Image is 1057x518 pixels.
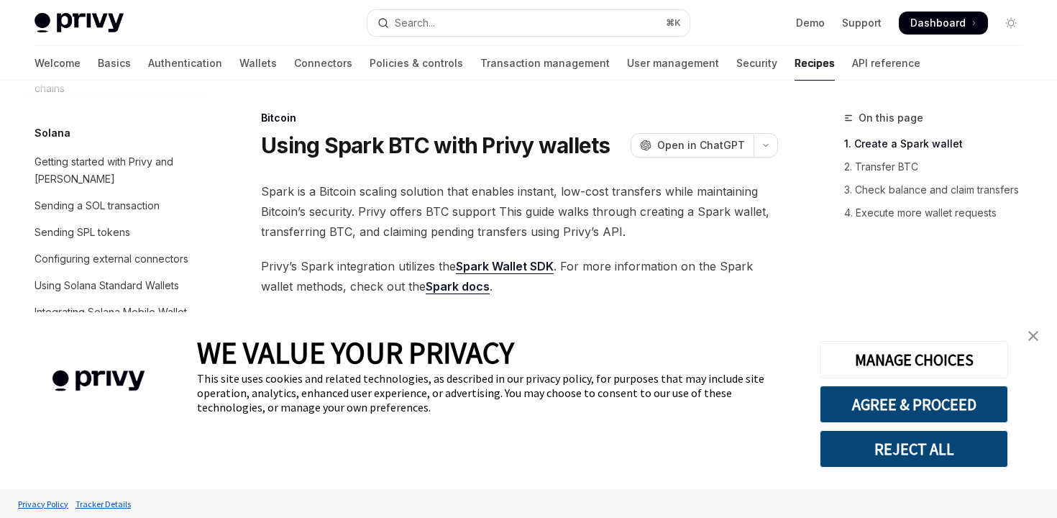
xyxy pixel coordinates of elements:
a: Getting started with Privy and [PERSON_NAME] [23,149,207,192]
a: Connectors [294,46,352,81]
a: Spark Wallet SDK [456,259,554,274]
a: 2. Transfer BTC [844,155,1034,178]
div: Bitcoin [261,111,778,125]
h5: Solana [35,124,70,142]
div: Getting started with Privy and [PERSON_NAME] [35,153,198,188]
a: Welcome [35,46,81,81]
div: Sending a SOL transaction [35,197,160,214]
a: 4. Execute more wallet requests [844,201,1034,224]
a: User management [627,46,719,81]
a: Authentication [148,46,222,81]
a: Spark docs [426,279,490,294]
div: Sending SPL tokens [35,224,130,241]
a: 1. Create a Spark wallet [844,132,1034,155]
a: Using Solana Standard Wallets [23,273,207,299]
span: WE VALUE YOUR PRIVACY [197,334,514,371]
h1: Using Spark BTC with Privy wallets [261,132,610,158]
a: Security [736,46,777,81]
a: Privacy Policy [14,491,72,517]
div: Using Solana Standard Wallets [35,277,179,294]
a: Dashboard [899,12,988,35]
span: Open in ChatGPT [657,138,745,153]
a: Demo [796,16,825,30]
span: Spark is a Bitcoin scaling solution that enables instant, low-cost transfers while maintaining Bi... [261,181,778,242]
span: ⌘ K [666,17,681,29]
img: company logo [22,350,175,412]
a: Transaction management [480,46,610,81]
a: Wallets [239,46,277,81]
a: API reference [852,46,920,81]
button: Open in ChatGPT [631,133,754,158]
button: Open search [367,10,689,36]
a: Basics [98,46,131,81]
a: Integrating Solana Mobile Wallet Adapter [23,299,207,342]
div: Search... [395,14,435,32]
img: light logo [35,13,124,33]
span: Privy’s Spark integration utilizes the . For more information on the Spark wallet methods, check ... [261,256,778,296]
a: Support [842,16,882,30]
span: On this page [859,109,923,127]
img: close banner [1028,331,1038,341]
div: This site uses cookies and related technologies, as described in our privacy policy, for purposes... [197,371,798,414]
a: Policies & controls [370,46,463,81]
a: Sending a SOL transaction [23,193,207,219]
button: Toggle dark mode [999,12,1022,35]
button: REJECT ALL [820,430,1008,468]
a: Sending SPL tokens [23,219,207,245]
div: Integrating Solana Mobile Wallet Adapter [35,304,198,338]
div: Configuring external connectors [35,250,188,268]
span: Dashboard [910,16,966,30]
a: Tracker Details [72,491,134,517]
a: Configuring external connectors [23,246,207,272]
button: AGREE & PROCEED [820,386,1008,423]
a: 3. Check balance and claim transfers [844,178,1034,201]
button: MANAGE CHOICES [820,341,1008,378]
a: Recipes [795,46,835,81]
a: close banner [1019,322,1048,350]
